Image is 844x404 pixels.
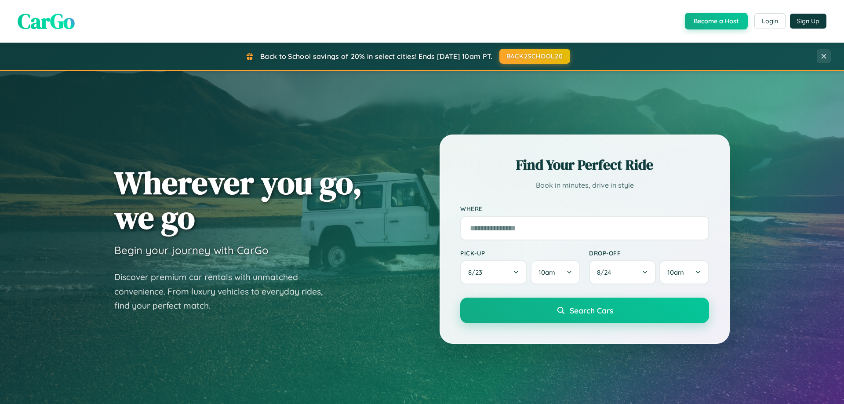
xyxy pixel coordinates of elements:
button: 10am [659,260,709,284]
button: Sign Up [790,14,826,29]
label: Where [460,205,709,212]
button: BACK2SCHOOL20 [499,49,570,64]
button: Search Cars [460,298,709,323]
h3: Begin your journey with CarGo [114,244,269,257]
span: 8 / 23 [468,268,487,277]
p: Discover premium car rentals with unmatched convenience. From luxury vehicles to everyday rides, ... [114,270,334,313]
span: CarGo [18,7,75,36]
span: 10am [538,268,555,277]
button: 8/23 [460,260,527,284]
span: 8 / 24 [597,268,615,277]
span: Search Cars [570,306,613,315]
h2: Find Your Perfect Ride [460,155,709,175]
button: 8/24 [589,260,656,284]
p: Book in minutes, drive in style [460,179,709,192]
button: Login [754,13,786,29]
label: Pick-up [460,249,580,257]
span: 10am [667,268,684,277]
h1: Wherever you go, we go [114,165,362,235]
label: Drop-off [589,249,709,257]
button: 10am [531,260,580,284]
button: Become a Host [685,13,748,29]
span: Back to School savings of 20% in select cities! Ends [DATE] 10am PT. [260,52,492,61]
